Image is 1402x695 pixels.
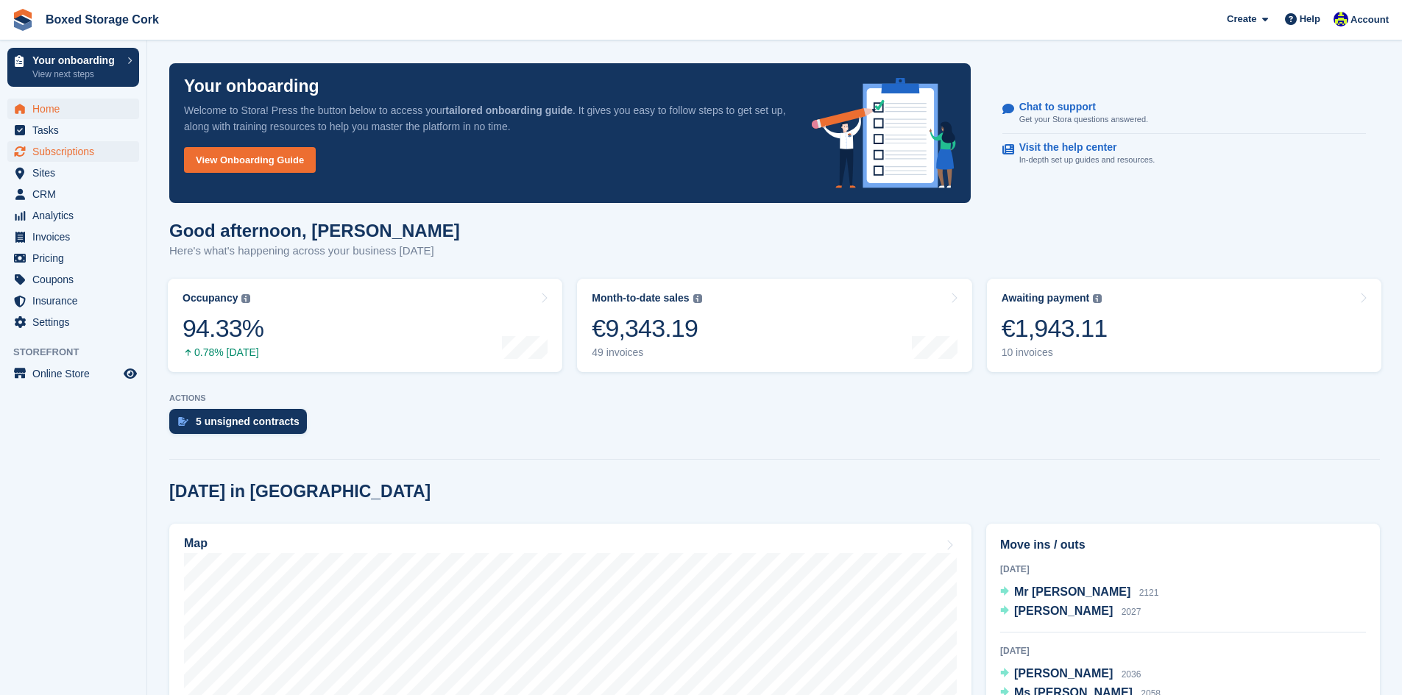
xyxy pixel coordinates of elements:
a: menu [7,312,139,332]
p: Chat to support [1019,101,1136,113]
img: Vincent [1334,12,1348,26]
span: Analytics [32,205,121,226]
img: icon-info-grey-7440780725fd019a000dd9b08b2336e03edf1995a4989e88bcd33f0948082b44.svg [693,294,702,303]
a: menu [7,205,139,226]
span: Online Store [32,363,121,384]
a: Mr [PERSON_NAME] 2121 [1000,583,1158,602]
img: onboarding-info-6c161a55d2c0e0a8cae90662b2fe09162a5109e8cc188191df67fb4f79e88e88.svg [812,78,956,188]
div: [DATE] [1000,644,1366,657]
a: Boxed Storage Cork [40,7,165,32]
a: menu [7,99,139,119]
a: menu [7,141,139,162]
span: Insurance [32,291,121,311]
div: Month-to-date sales [592,292,689,304]
div: [DATE] [1000,563,1366,576]
div: 10 invoices [1002,346,1108,359]
h2: Map [184,537,208,550]
a: [PERSON_NAME] 2027 [1000,602,1141,621]
a: Visit the help center In-depth set up guides and resources. [1002,134,1366,174]
h2: Move ins / outs [1000,536,1366,554]
img: stora-icon-8386f47178a22dfd0bd8f6a31ec36ba5ce8667c1dd55bd0f319d3a0aa187defe.svg [12,9,34,31]
a: Awaiting payment €1,943.11 10 invoices [987,279,1381,372]
p: Get your Stora questions answered. [1019,113,1148,126]
a: Preview store [121,365,139,382]
div: Occupancy [183,292,238,304]
span: Tasks [32,120,121,140]
a: Your onboarding View next steps [7,48,139,87]
a: menu [7,120,139,140]
div: Awaiting payment [1002,292,1090,304]
div: €1,943.11 [1002,313,1108,343]
img: icon-info-grey-7440780725fd019a000dd9b08b2336e03edf1995a4989e88bcd33f0948082b44.svg [1093,294,1102,303]
a: 5 unsigned contracts [169,409,314,441]
p: Your onboarding [32,55,120,65]
div: €9,343.19 [592,313,701,343]
span: Create [1227,12,1256,26]
div: 5 unsigned contracts [196,416,300,427]
span: Storefront [13,345,146,360]
a: menu [7,163,139,183]
span: Mr [PERSON_NAME] [1014,585,1130,598]
a: View Onboarding Guide [184,147,316,173]
a: menu [7,363,139,384]
p: Here's what's happening across your business [DATE] [169,243,460,260]
p: Visit the help center [1019,141,1144,154]
a: Month-to-date sales €9,343.19 49 invoices [577,279,971,372]
p: Your onboarding [184,78,319,95]
a: menu [7,291,139,311]
span: 2027 [1122,607,1141,617]
h2: [DATE] in [GEOGRAPHIC_DATA] [169,482,431,502]
div: 94.33% [183,313,263,343]
span: [PERSON_NAME] [1014,605,1113,617]
p: ACTIONS [169,393,1380,403]
a: Chat to support Get your Stora questions answered. [1002,93,1366,134]
h1: Good afternoon, [PERSON_NAME] [169,221,460,240]
a: menu [7,227,139,247]
span: Sites [32,163,121,183]
div: 49 invoices [592,346,701,359]
a: menu [7,248,139,268]
span: Help [1300,12,1320,26]
span: Coupons [32,269,121,290]
span: Invoices [32,227,121,247]
span: Account [1350,13,1389,27]
span: 2036 [1122,669,1141,680]
strong: tailored onboarding guide [445,104,573,116]
span: [PERSON_NAME] [1014,667,1113,680]
img: icon-info-grey-7440780725fd019a000dd9b08b2336e03edf1995a4989e88bcd33f0948082b44.svg [241,294,250,303]
img: contract_signature_icon-13c848040528278c33f63329250d36e43548de30e8caae1d1a13099fd9432cc5.svg [178,417,188,426]
p: In-depth set up guides and resources. [1019,154,1155,166]
span: Settings [32,312,121,332]
span: Pricing [32,248,121,268]
span: Subscriptions [32,141,121,162]
span: CRM [32,184,121,204]
span: Home [32,99,121,119]
a: menu [7,184,139,204]
p: Welcome to Stora! Press the button below to access your . It gives you easy to follow steps to ge... [184,102,788,135]
a: [PERSON_NAME] 2036 [1000,665,1141,684]
a: menu [7,269,139,290]
span: 2121 [1139,588,1159,598]
p: View next steps [32,68,120,81]
div: 0.78% [DATE] [183,346,263,359]
a: Occupancy 94.33% 0.78% [DATE] [168,279,562,372]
